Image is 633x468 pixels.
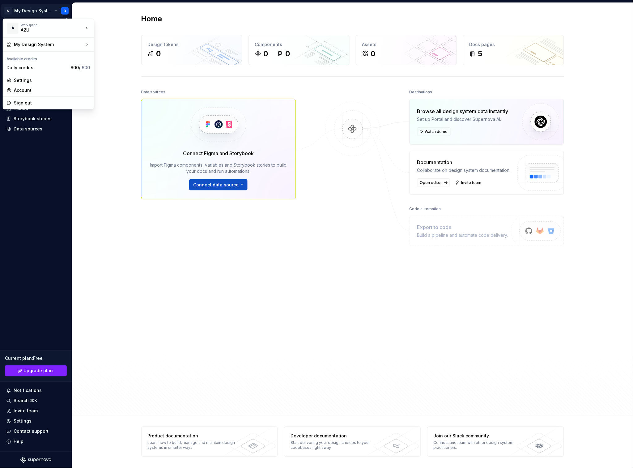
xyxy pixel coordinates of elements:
[4,53,92,63] div: Available credits
[82,65,90,70] span: 600
[6,65,68,71] div: Daily credits
[14,100,90,106] div: Sign out
[21,23,84,27] div: Workspace
[70,65,90,70] span: 600 /
[14,41,84,48] div: My Design System
[14,87,90,93] div: Account
[7,23,18,34] div: A
[14,77,90,83] div: Settings
[21,27,73,33] div: A2U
